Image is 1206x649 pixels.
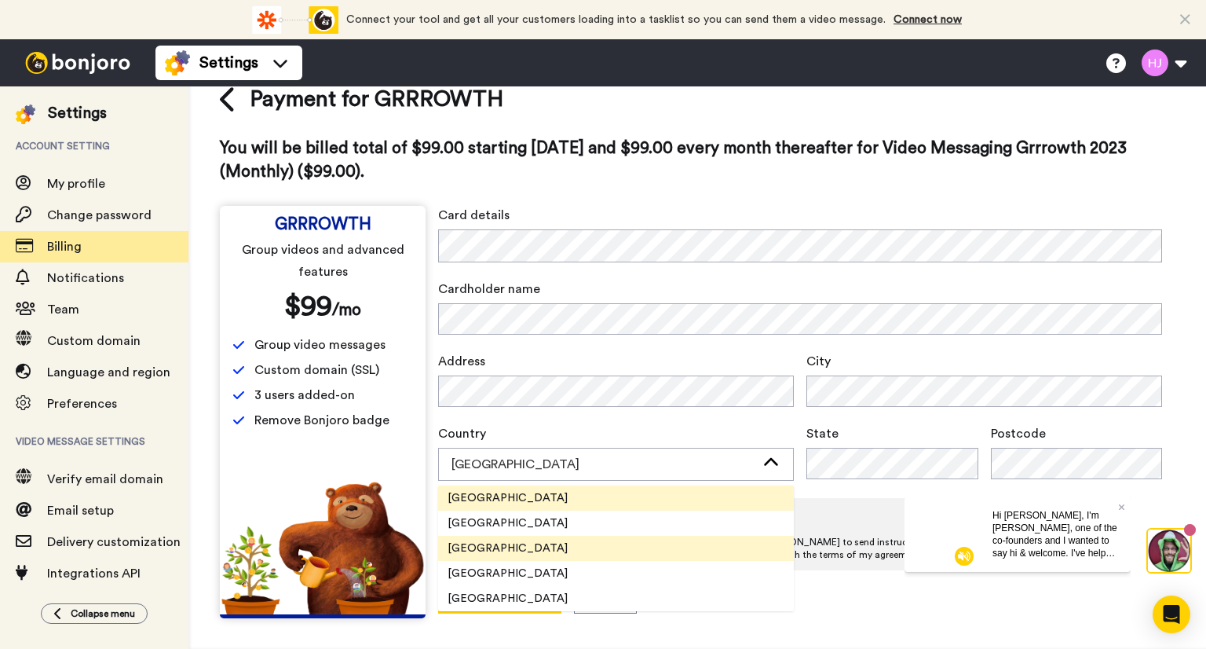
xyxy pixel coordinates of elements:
img: settings-colored.svg [16,104,35,124]
div: Open Intercom Messenger [1153,596,1190,633]
span: Country [438,424,794,443]
span: $ 99 [284,292,332,321]
img: 3183ab3e-59ed-45f6-af1c-10226f767056-1659068401.jpg [2,3,44,46]
span: Custom domain (SSL) [254,361,379,379]
span: /mo [332,302,361,318]
span: Cardholder name [438,280,1162,299]
img: bj-logo-header-white.svg [19,52,137,74]
span: You will be billed total of $99.00 starting [DATE] and $99.00 every month thereafter for Video Me... [220,140,1127,180]
span: Settings [199,52,258,74]
span: Preferences [47,398,117,410]
span: Notifications [47,272,124,284]
span: My profile [47,178,105,190]
span: City [806,352,1162,371]
span: [GEOGRAPHIC_DATA] [438,490,577,506]
span: Postcode [991,424,1163,443]
span: 3 users added-on [254,386,355,405]
div: animation [252,6,338,34]
span: State [806,424,978,443]
img: edd2fd70e3428fe950fd299a7ba1283f.png [220,481,426,614]
span: Payment for GRRROWTH [250,83,503,115]
span: [GEOGRAPHIC_DATA] [438,515,577,531]
span: Connect your tool and get all your customers loading into a tasklist so you can send them a video... [346,14,886,25]
span: [GEOGRAPHIC_DATA] [438,541,577,556]
span: Team [47,303,79,316]
span: Language and region [47,366,170,379]
button: Collapse menu [41,603,148,624]
span: [GEOGRAPHIC_DATA] [438,591,577,607]
div: [GEOGRAPHIC_DATA] [451,455,755,474]
span: Card details [438,206,1162,225]
span: [GEOGRAPHIC_DATA] [438,566,577,581]
div: Settings [48,102,107,124]
img: settings-colored.svg [165,50,190,75]
span: Address [438,352,794,371]
span: Remove Bonjoro badge [254,411,389,430]
a: Connect now [894,14,962,25]
span: Integrations API [47,567,141,580]
span: GRRROWTH [275,218,371,231]
span: Email setup [47,504,114,517]
span: Billing [47,240,82,253]
span: Group videos and advanced features [236,239,411,283]
span: Custom domain [47,335,141,347]
img: mute-white.svg [50,50,69,69]
span: Collapse menu [71,607,135,620]
span: Delivery customization [47,536,181,548]
span: Hi [PERSON_NAME], I'm [PERSON_NAME], one of the co-founders and I wanted to say hi & welcome. I'v... [88,13,213,150]
span: Verify email domain [47,473,163,486]
span: Group video messages [254,335,386,354]
span: Change password [47,209,152,222]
